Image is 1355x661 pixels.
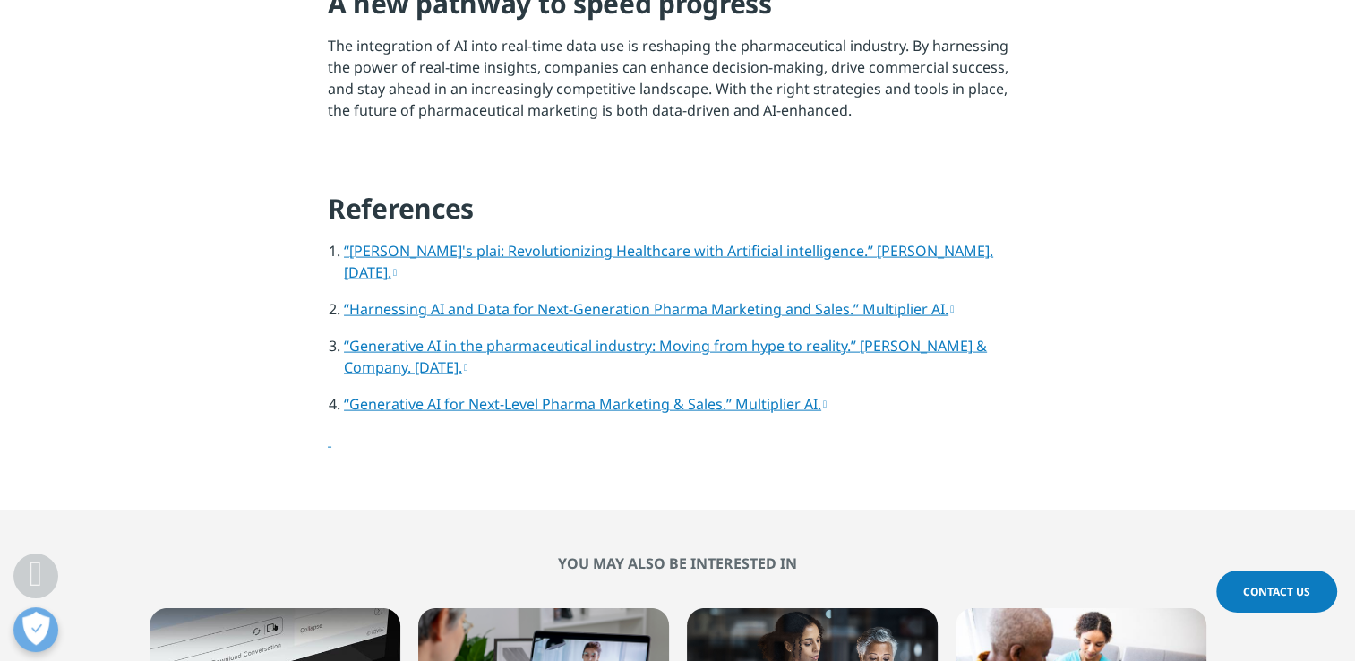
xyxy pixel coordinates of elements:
[150,554,1206,572] h2: You may also be interested in
[1243,584,1310,599] span: Contact Us
[344,394,827,414] a: “Generative AI for Next-Level Pharma Marketing & Sales.” Multiplier AI.
[328,35,1027,134] p: The integration of AI into real-time data use is reshaping the pharmaceutical industry. By harnes...
[344,336,987,377] a: “Generative AI in the pharmaceutical industry: Moving from hype to reality.” [PERSON_NAME] & Comp...
[344,241,993,282] a: “[PERSON_NAME]'s plai: Revolutionizing Healthcare with Artificial intelligence.” [PERSON_NAME]. [...
[13,607,58,652] button: Открыть настройки
[328,191,1027,240] h4: References
[1216,571,1337,613] a: Contact Us
[344,299,954,319] a: “Harnessing AI and Data for Next-Generation Pharma Marketing and Sales.” Multiplier AI.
